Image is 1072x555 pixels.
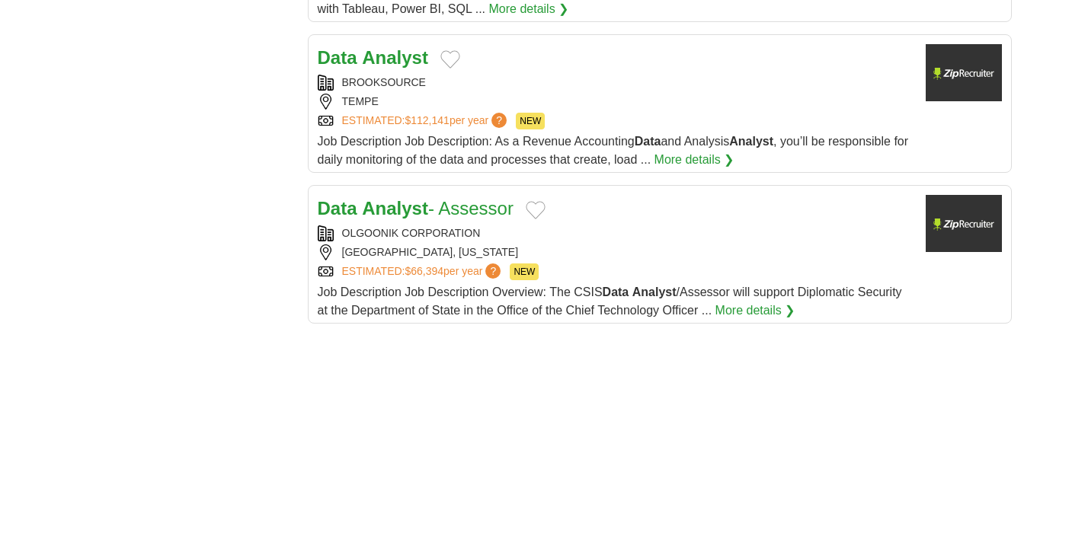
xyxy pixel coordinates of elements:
strong: Analyst [729,135,773,148]
img: Company logo [926,195,1002,252]
span: Job Description Job Description: As a Revenue Accounting and Analysis , you’ll be responsible for... [318,135,909,166]
a: More details ❯ [715,301,795,320]
div: TEMPE [318,94,914,110]
a: ESTIMATED:$66,394per year? [342,263,504,280]
strong: Analyst [362,47,428,68]
span: $66,394 [405,265,443,277]
button: Add to favorite jobs [526,201,546,219]
a: Data Analyst- Assessor [318,198,514,218]
div: BROOKSOURCE [318,75,914,91]
button: Add to favorite jobs [440,50,460,69]
strong: Data [603,285,629,298]
a: ESTIMATED:$112,141per year? [342,113,510,129]
a: More details ❯ [654,151,734,169]
a: Data Analyst [318,47,428,68]
div: OLGOONIK CORPORATION [318,225,914,241]
strong: Data [635,135,661,148]
span: NEW [516,113,545,129]
span: ? [485,263,501,279]
img: Company logo [926,44,1002,101]
span: $112,141 [405,114,449,126]
strong: Analyst [362,198,428,218]
strong: Data [318,198,357,218]
span: ? [491,113,507,128]
div: [GEOGRAPHIC_DATA], [US_STATE] [318,244,914,260]
span: Job Description Job Description Overview: The CSIS /Assessor will support Diplomatic Security at ... [318,285,902,317]
strong: Data [318,47,357,68]
span: NEW [510,263,539,280]
strong: Analyst [632,285,677,298]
